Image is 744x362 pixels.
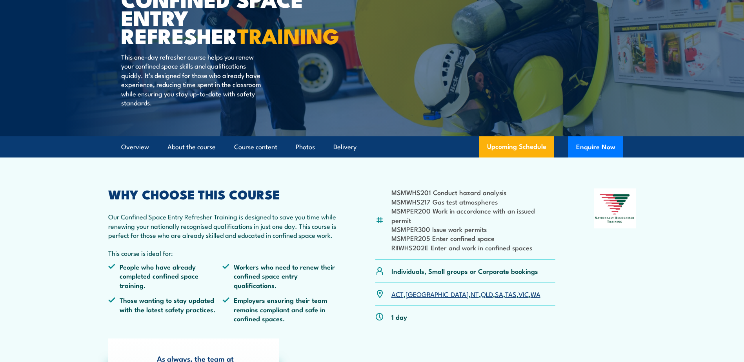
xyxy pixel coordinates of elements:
li: MSMWHS201 Conduct hazard analysis [391,188,556,197]
p: This course is ideal for: [108,248,337,257]
li: Employers ensuring their team remains compliant and safe in confined spaces. [222,295,337,323]
a: VIC [518,289,529,299]
li: Those wanting to stay updated with the latest safety practices. [108,295,223,323]
p: , , , , , , , [391,290,540,299]
a: TAS [505,289,517,299]
li: Workers who need to renew their confined space entry qualifications. [222,262,337,290]
img: Nationally Recognised Training logo. [594,188,636,228]
a: ACT [391,289,404,299]
strong: TRAINING [237,19,339,51]
h2: WHY CHOOSE THIS COURSE [108,188,337,199]
li: RIIWHS202E Enter and work in confined spaces [391,243,556,252]
a: About the course [167,137,216,157]
a: NT [471,289,479,299]
a: QLD [481,289,493,299]
a: [GEOGRAPHIC_DATA] [406,289,469,299]
li: MSMWHS217 Gas test atmospheres [391,197,556,206]
button: Enquire Now [568,136,623,157]
a: SA [495,289,503,299]
a: Upcoming Schedule [479,136,554,157]
a: Photos [296,137,315,157]
p: 1 day [391,312,407,321]
li: MSMPER205 Enter confined space [391,233,556,243]
p: Our Confined Space Entry Refresher Training is designed to save you time while renewing your nati... [108,212,337,239]
a: Overview [121,137,149,157]
li: MSMPER200 Work in accordance with an issued permit [391,206,556,224]
a: WA [531,289,540,299]
a: Delivery [333,137,357,157]
li: People who have already completed confined space training. [108,262,223,290]
p: This one-day refresher course helps you renew your confined space skills and qualifications quick... [121,52,264,107]
a: Course content [234,137,277,157]
li: MSMPER300 Issue work permits [391,224,556,233]
p: Individuals, Small groups or Corporate bookings [391,266,538,275]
